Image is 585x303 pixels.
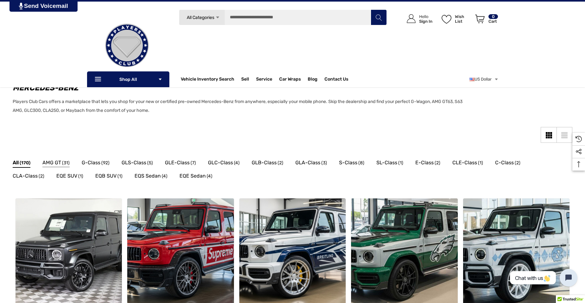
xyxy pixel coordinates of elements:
a: Button Go To Sub Category GLS-Class [122,159,153,169]
a: Button Go To Sub Category GLE-Class [165,159,196,169]
span: (7) [191,159,196,167]
p: Hello [419,14,432,19]
a: Button Go To Sub Category E-Class [415,159,440,169]
span: (2) [278,159,283,167]
span: Sell [241,76,249,83]
svg: Icon Arrow Down [215,15,220,20]
a: Cart with 0 items [472,8,499,33]
p: Shop All [87,71,169,87]
a: Car Wraps [279,73,308,86]
p: Sign In [419,19,432,24]
a: Button Go To Sub Category AMG GT [42,159,70,169]
span: CLE-Class [452,159,477,167]
svg: Recently Viewed [576,136,582,142]
span: (170) [20,159,30,167]
span: (4) [207,172,212,180]
span: GLA-Class [295,159,320,167]
span: SL-Class [376,159,397,167]
svg: Social Media [576,148,582,155]
a: Button Go To Sub Category S-Class [339,159,364,169]
a: Button Go To Sub Category CLA-Class [13,172,44,182]
img: PjwhLS0gR2VuZXJhdG9yOiBHcmF2aXQuaW8gLS0+PHN2ZyB4bWxucz0iaHR0cDovL3d3dy53My5vcmcvMjAwMC9zdmciIHhtb... [19,3,23,9]
span: (2) [515,159,520,167]
span: (2) [39,172,44,180]
a: Blog [308,76,318,83]
p: Wish List [455,14,472,24]
a: Button Go To Sub Category GLC-Class [208,159,240,169]
span: (5) [147,159,153,167]
h1: Mercedes-Benz [13,82,468,94]
span: AMG GT [42,159,61,167]
span: All Categories [187,15,214,20]
svg: Review Your Cart [475,15,485,23]
span: GLE-Class [165,159,190,167]
span: (1) [78,172,83,180]
a: Button Go To Sub Category EQE Sedan [179,172,212,182]
span: EQE SUV [56,172,77,180]
span: GLS-Class [122,159,146,167]
a: Service [256,76,272,83]
span: S-Class [339,159,357,167]
p: Players Club Cars offers a marketplace that lets you shop for your new or certified pre-owned Mer... [13,97,468,115]
span: CLA-Class [13,172,38,180]
span: GLC-Class [208,159,233,167]
a: Contact Us [324,76,348,83]
span: GLB-Class [252,159,277,167]
svg: Icon Line [94,76,104,83]
span: EQS Sedan [135,172,161,180]
a: Sign in [399,8,436,30]
span: E-Class [415,159,434,167]
a: Button Go To Sub Category SL-Class [376,159,403,169]
span: EQB SUV [95,172,116,180]
span: C-Class [495,159,514,167]
a: Wish List Wish List [439,8,472,30]
a: Button Go To Sub Category EQB SUV [95,172,123,182]
span: G-Class [82,159,100,167]
img: Players Club | Cars For Sale [95,14,159,77]
span: (1) [398,159,403,167]
a: Vehicle Inventory Search [181,76,234,83]
span: (2) [435,159,440,167]
span: All [13,159,19,167]
a: Button Go To Sub Category G-Class [82,159,110,169]
span: (31) [62,159,70,167]
span: (8) [358,159,364,167]
a: List View [557,127,572,143]
a: Sell [241,73,256,86]
a: Button Go To Sub Category EQS Sedan [135,172,167,182]
a: Button Go To Sub Category GLB-Class [252,159,283,169]
a: Button Go To Sub Category C-Class [495,159,520,169]
p: 0 [488,14,498,19]
span: (1) [478,159,483,167]
span: EQE Sedan [179,172,206,180]
svg: Wish List [442,15,451,24]
svg: Top [572,161,585,167]
span: (4) [162,172,167,180]
span: (1) [117,172,123,180]
p: Cart [488,19,498,24]
a: Grid View [541,127,557,143]
span: Car Wraps [279,76,301,83]
span: (3) [321,159,327,167]
a: Button Go To Sub Category EQE SUV [56,172,83,182]
button: Search [371,9,387,25]
span: (92) [101,159,110,167]
span: (4) [234,159,240,167]
svg: Icon Arrow Down [158,77,162,82]
a: USD [469,73,499,86]
a: All Categories Icon Arrow Down Icon Arrow Up [179,9,225,25]
a: Button Go To Sub Category GLA-Class [295,159,327,169]
a: Button Go To Sub Category CLE-Class [452,159,483,169]
svg: Icon User Account [407,14,416,23]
